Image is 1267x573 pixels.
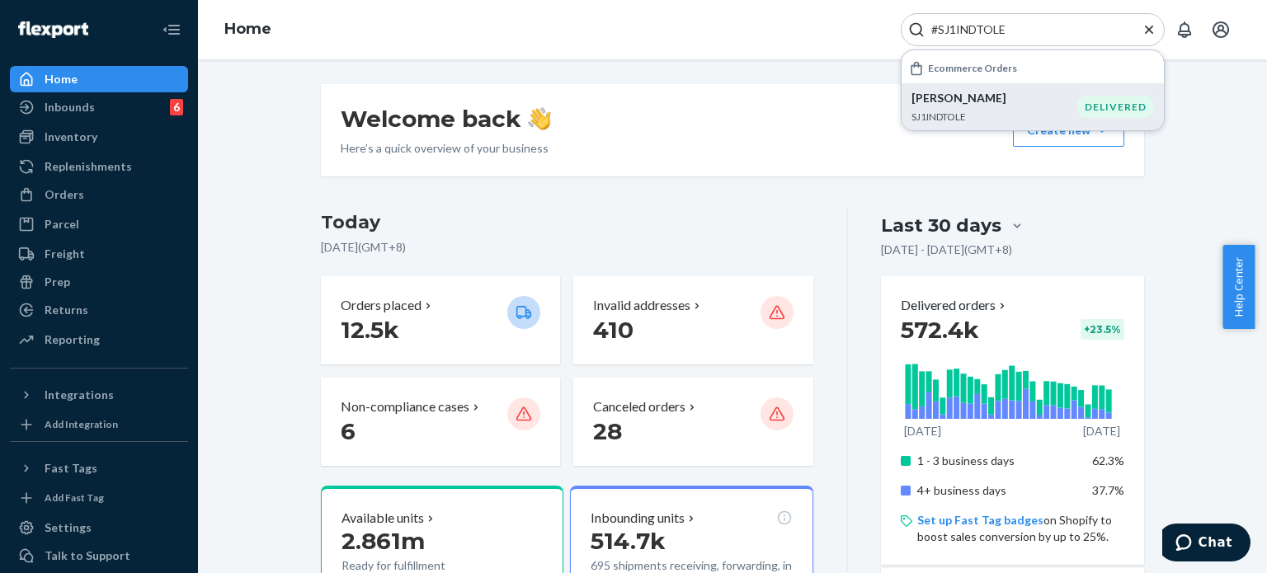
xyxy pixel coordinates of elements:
a: Add Integration [10,415,188,434]
button: Non-compliance cases 6 [321,378,560,466]
div: Inbounds [45,99,95,115]
a: Replenishments [10,153,188,180]
p: Non-compliance cases [341,397,469,416]
button: Open notifications [1168,13,1201,46]
div: Add Fast Tag [45,491,104,505]
button: Invalid addresses 410 [573,276,812,364]
a: Inventory [10,124,188,150]
div: Parcel [45,216,79,232]
a: Add Fast Tag [10,488,188,508]
p: [DATE] ( GMT+8 ) [321,239,813,256]
div: Integrations [45,387,114,403]
p: Canceled orders [593,397,685,416]
span: 514.7k [591,527,666,555]
span: 572.4k [901,316,979,344]
a: Set up Fast Tag badges [917,513,1043,527]
h3: Today [321,209,813,236]
p: Inbounding units [591,509,685,528]
button: Open account menu [1204,13,1237,46]
a: Home [10,66,188,92]
p: on Shopify to boost sales conversion by up to 25%. [917,512,1124,545]
p: [DATE] - [DATE] ( GMT+8 ) [881,242,1012,258]
p: [DATE] [1083,423,1120,439]
button: Fast Tags [10,455,188,481]
a: Freight [10,241,188,267]
p: 1 - 3 business days [917,453,1080,469]
h6: Ecommerce Orders [928,63,1017,73]
button: Integrations [10,382,188,408]
div: Talk to Support [45,547,130,564]
div: + 23.5 % [1081,319,1124,340]
a: Parcel [10,211,188,237]
button: Talk to Support [10,542,188,569]
span: 28 [593,417,622,445]
input: Search Input [925,21,1128,38]
a: Home [224,20,271,38]
a: Orders [10,181,188,208]
div: Prep [45,274,70,290]
p: [DATE] [904,423,941,439]
div: Orders [45,186,84,203]
button: Close Navigation [155,13,188,46]
iframe: Opens a widget where you can chat to one of our agents [1162,524,1251,565]
a: Settings [10,514,188,541]
p: Invalid addresses [593,296,690,315]
div: 6 [170,99,183,115]
div: Last 30 days [881,213,1001,238]
a: Returns [10,297,188,323]
a: Prep [10,269,188,295]
ol: breadcrumbs [211,6,285,54]
p: [PERSON_NAME] [911,90,1077,106]
p: Available units [341,509,424,528]
img: Flexport logo [18,21,88,38]
span: 2.861m [341,527,425,555]
div: Inventory [45,129,97,145]
span: 6 [341,417,356,445]
button: Help Center [1222,245,1255,329]
p: SJ1INDTOLE [911,110,1077,124]
button: Close Search [1141,21,1157,39]
div: Add Integration [45,417,118,431]
button: Orders placed 12.5k [321,276,560,364]
p: Here’s a quick overview of your business [341,140,551,157]
span: 37.7% [1092,483,1124,497]
div: Settings [45,519,92,536]
p: Orders placed [341,296,422,315]
span: 62.3% [1092,453,1124,467]
svg: Search Icon [908,21,925,38]
div: Returns [45,302,88,318]
h1: Welcome back [341,104,551,134]
div: Freight [45,246,85,262]
span: 410 [593,316,633,344]
p: 4+ business days [917,482,1080,499]
div: Fast Tags [45,460,97,477]
button: Canceled orders 28 [573,378,812,466]
a: Inbounds6 [10,94,188,120]
a: Reporting [10,326,188,353]
div: Replenishments [45,158,132,175]
button: Delivered orders [901,296,1009,315]
div: DELIVERED [1077,96,1154,118]
img: hand-wave emoji [528,107,551,130]
span: 12.5k [341,316,399,344]
div: Home [45,71,78,87]
div: Reporting [45,331,100,348]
